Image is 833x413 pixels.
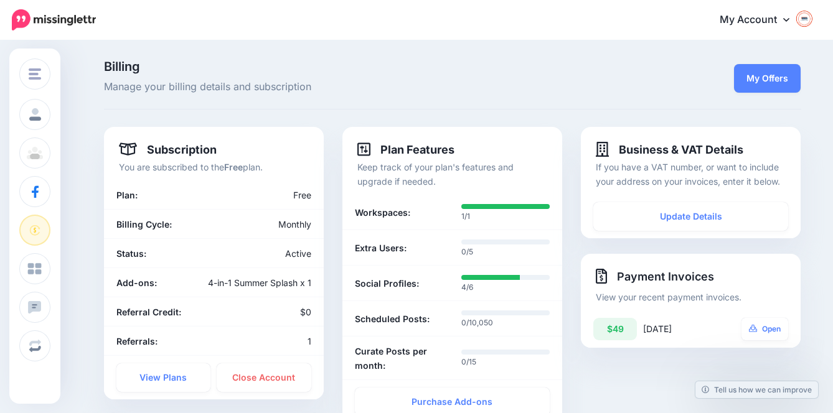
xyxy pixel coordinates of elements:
p: If you have a VAT number, or want to include your address on your invoices, enter it below. [596,160,786,188]
h4: Subscription [119,142,217,157]
p: 0/5 [461,246,550,258]
a: Open [741,318,789,340]
h4: Business & VAT Details [596,142,743,157]
p: 0/10,050 [461,317,550,329]
h4: Plan Features [357,142,454,157]
div: Active [214,246,321,261]
div: Free [178,188,321,202]
p: You are subscribed to the plan. [119,160,309,174]
a: Update Details [593,202,788,231]
b: Plan: [116,190,138,200]
img: menu.png [29,68,41,80]
b: Billing Cycle: [116,219,172,230]
div: 4-in-1 Summer Splash x 1 [178,276,321,290]
a: Close Account [217,363,311,392]
b: Referrals: [116,336,158,346]
b: Curate Posts per month: [355,344,443,373]
b: Workspaces: [355,205,410,220]
div: [DATE] [643,318,717,340]
div: $49 [593,318,637,340]
div: Monthly [214,217,321,231]
p: 4/6 [461,281,550,294]
span: Billing [104,60,563,73]
p: View your recent payment invoices. [596,290,786,304]
a: View Plans [116,363,211,392]
a: Tell us how we can improve [695,381,818,398]
span: 1 [308,336,311,346]
div: $0 [214,305,321,319]
b: Social Profiles: [355,276,419,290]
p: Keep track of your plan's features and upgrade if needed. [357,160,547,188]
p: 0/15 [461,356,550,368]
b: Extra Users: [355,241,407,255]
b: Free [224,162,243,172]
span: Manage your billing details and subscription [104,79,563,95]
a: My Account [707,5,814,35]
a: My Offers [734,64,801,93]
b: Scheduled Posts: [355,312,430,326]
p: 1/1 [461,210,550,223]
img: Missinglettr [12,9,96,30]
b: Referral Credit: [116,307,181,317]
h4: Payment Invoices [596,269,786,284]
b: Status: [116,248,146,259]
b: Add-ons: [116,277,157,288]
